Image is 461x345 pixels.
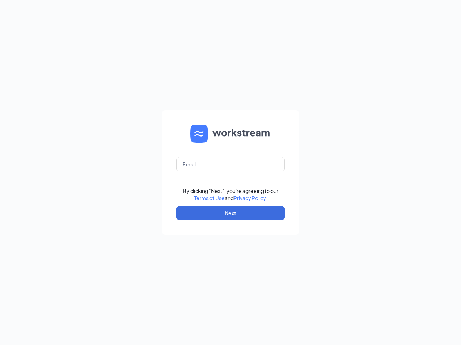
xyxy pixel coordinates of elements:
button: Next [176,206,285,220]
a: Privacy Policy [234,195,266,201]
div: By clicking "Next", you're agreeing to our and . [183,187,278,202]
a: Terms of Use [194,195,225,201]
input: Email [176,157,285,171]
img: WS logo and Workstream text [190,125,271,143]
